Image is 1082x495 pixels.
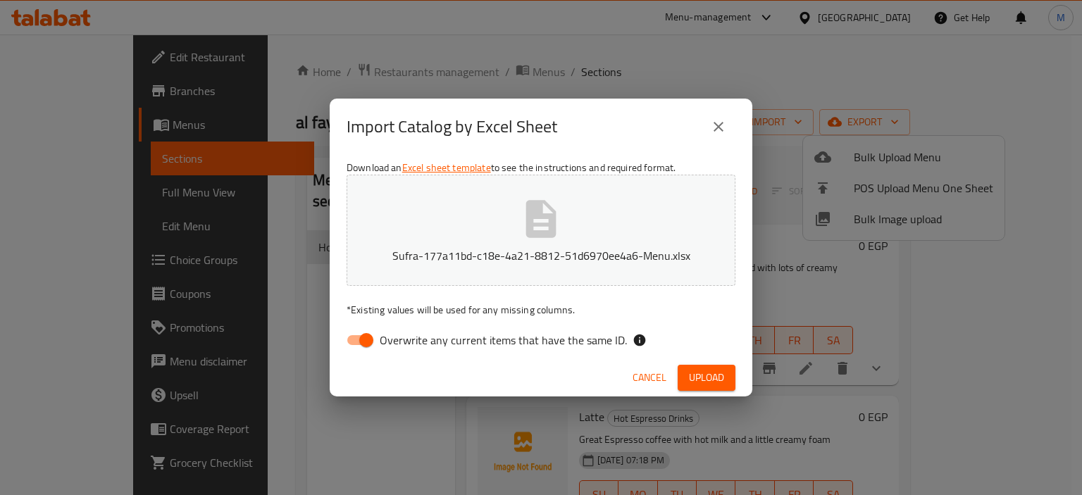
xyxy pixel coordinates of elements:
span: Upload [689,369,724,387]
p: Sufra-177a11bd-c18e-4a21-8812-51d6970ee4a6-Menu.xlsx [368,247,714,264]
span: Cancel [633,369,666,387]
p: Existing values will be used for any missing columns. [347,303,735,317]
button: Sufra-177a11bd-c18e-4a21-8812-51d6970ee4a6-Menu.xlsx [347,175,735,286]
span: Overwrite any current items that have the same ID. [380,332,627,349]
div: Download an to see the instructions and required format. [330,155,752,359]
a: Excel sheet template [402,158,491,177]
button: Cancel [627,365,672,391]
button: close [702,110,735,144]
button: Upload [678,365,735,391]
h2: Import Catalog by Excel Sheet [347,115,557,138]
